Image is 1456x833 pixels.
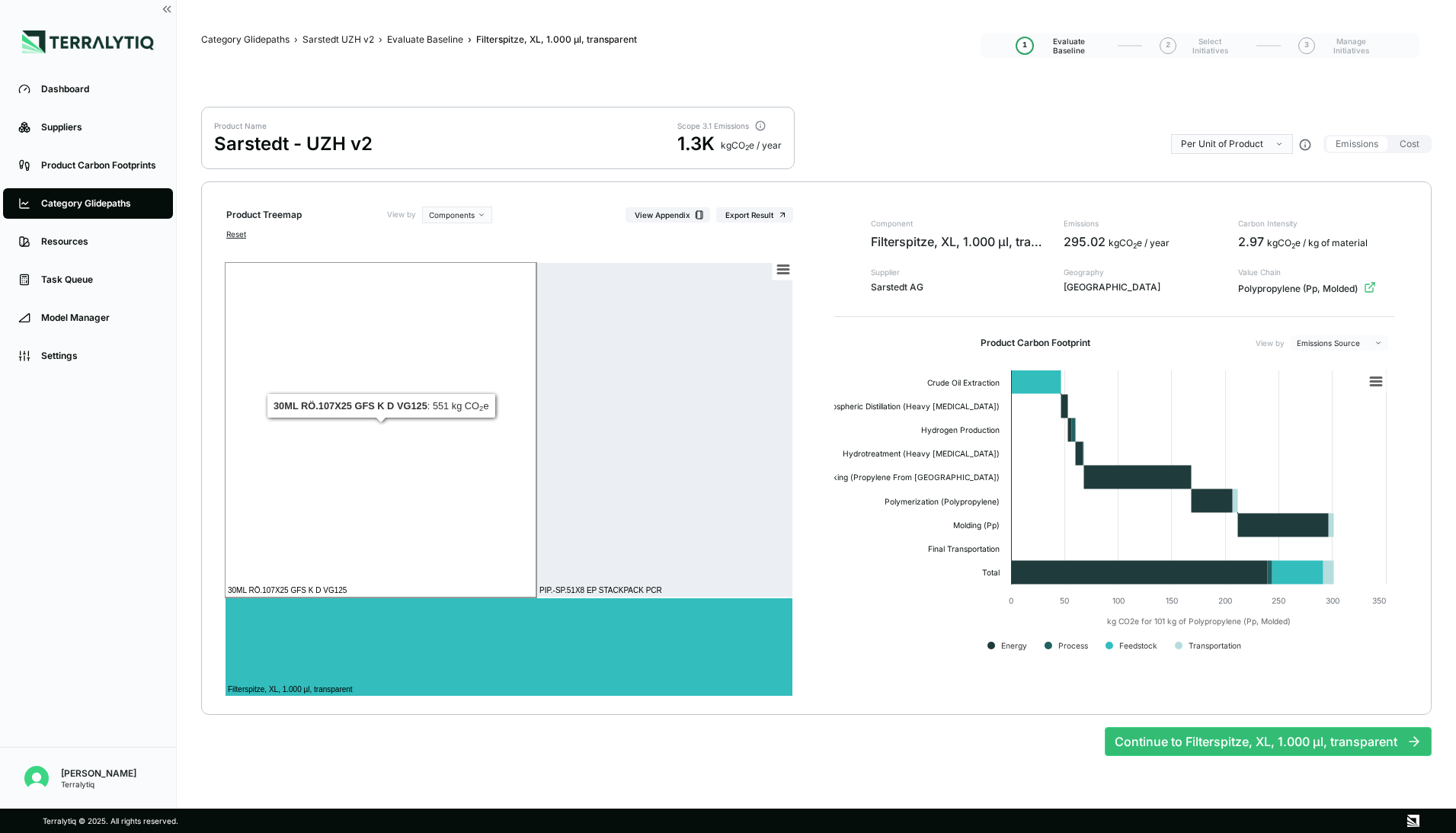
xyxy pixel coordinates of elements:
a: Sarstedt UZH v2 [302,34,374,46]
text: 250 [1272,596,1286,605]
span: 2 [1166,41,1170,50]
text: Feedstock [1119,641,1157,650]
h2: Product Carbon Footprint [981,337,1090,349]
text: Process [1058,641,1088,650]
button: Reset [226,229,246,239]
text: Crude Oil Extraction [927,378,1000,387]
div: Polypropylene (Pp, Molded) [1238,281,1394,296]
img: Logo [22,30,154,53]
div: Settings [41,350,158,362]
text: kg CO2e for 101 kg of Polypropylene (Pp, Molded) [1107,617,1291,626]
text: Steam Cracking (Propylene From [GEOGRAPHIC_DATA]) [789,473,1000,482]
text: 50 [1061,596,1070,605]
span: Filterspitze, XL, 1.000 µl, transparent [871,232,1045,251]
div: Product Treemap [226,209,324,221]
button: Components [422,207,492,223]
span: Components [429,210,475,219]
span: 1 [1022,41,1027,50]
div: Product Name [214,121,373,130]
text: Total [982,568,1000,577]
sub: 2 [1291,242,1295,250]
button: Continue to Filterspitze, XL, 1.000 µl, transparent [1105,727,1432,756]
span: › [294,34,298,46]
span: › [379,34,382,46]
span: Supplier [871,268,1045,277]
text: 200 [1218,596,1232,605]
div: 295.02 [1064,232,1220,251]
span: Component [871,219,1045,228]
span: Evaluate Baseline [1038,37,1099,55]
span: kg CO e / year [1109,237,1170,248]
text: 350 [1373,596,1387,605]
button: Export Result [716,207,793,223]
button: Emissions Source [1291,335,1388,351]
div: 2.97 [1238,232,1394,251]
div: Dashboard [41,83,158,95]
text: Filterspitze, XL, 1.000 µl, transparent [228,685,353,694]
text: Transportation [1189,641,1241,651]
text: Hydrotreatment (Heavy [MEDICAL_DATA]) [843,449,1000,459]
text: Polymerization (Polypropylene) [885,497,1000,507]
span: Manage Initiatives [1320,37,1383,55]
a: Category Glidepaths [201,34,290,46]
span: Select Initiatives [1182,37,1238,55]
button: 2Select Initiatives [1160,30,1238,61]
text: 300 [1326,596,1339,605]
button: 1Evaluate Baseline [1017,30,1099,61]
span: Emissions [1064,219,1220,228]
label: View by [387,207,416,223]
text: 100 [1112,596,1125,605]
span: 3 [1304,41,1309,50]
text: 150 [1166,596,1178,605]
div: Suppliers [41,121,158,133]
div: Product Carbon Footprints [41,159,158,171]
sub: 2 [1133,242,1137,250]
div: [PERSON_NAME] [61,767,136,780]
sub: 2 [745,143,749,152]
span: Geography [1064,268,1220,277]
span: [GEOGRAPHIC_DATA] [1064,281,1220,293]
text: 30ML RÖ.107X25 GFS K D VG125 [228,586,347,594]
span: Sarstedt AG [871,281,1045,293]
div: Scope 3.1 Emissions [677,121,752,130]
div: Category Glidepaths [41,197,158,210]
img: Nitin Shetty [24,766,49,790]
label: View by [1256,338,1285,348]
div: Terralytiq [61,780,136,789]
button: Per Unit of Product [1171,134,1293,154]
div: kg CO e / year [721,139,782,152]
button: Cost [1390,136,1429,152]
span: Carbon Intensity [1238,219,1394,228]
text: 0 [1009,596,1013,605]
text: Final Transportation [928,544,1000,554]
a: Evaluate Baseline [387,34,463,46]
text: Atmospheric Distillation (Heavy [MEDICAL_DATA]) [818,402,1000,412]
button: 3Manage Initiatives [1299,30,1383,61]
button: View Appendix [626,207,710,223]
div: 1.3K [677,132,715,156]
text: PIP.-SP.51X8 EP STACKPACK PCR [539,586,662,594]
span: Filterspitze, XL, 1.000 µl, transparent [476,34,637,46]
div: kgCO e / kg of material [1267,237,1368,249]
button: Open user button [18,760,55,796]
text: Molding (Pp) [953,521,1000,530]
div: Resources [41,235,158,248]
text: Energy [1001,641,1027,651]
div: Task Queue [41,274,158,286]
span: › [468,34,472,46]
text: Hydrogen Production [921,425,1000,435]
div: Sarstedt - UZH v2 [214,132,373,156]
button: Emissions [1326,136,1387,152]
span: Value Chain [1238,268,1394,277]
div: Model Manager [41,312,158,324]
